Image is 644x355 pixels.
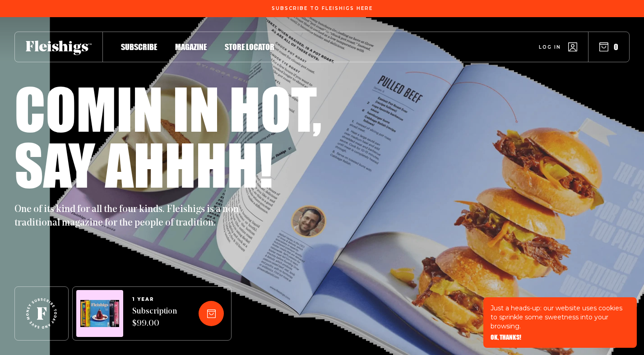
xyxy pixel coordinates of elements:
[539,44,561,51] span: Log in
[539,42,577,51] a: Log in
[599,42,618,52] button: 0
[14,136,273,192] h1: Say ahhhh!
[225,41,274,53] a: Store locator
[225,42,274,52] span: Store locator
[272,6,373,11] span: Subscribe To Fleishigs Here
[80,300,119,327] img: Magazines image
[132,297,177,330] a: 1 YEARSubscription $99.00
[491,334,521,341] button: OK, THANKS!
[121,42,157,52] span: Subscribe
[491,304,630,331] p: Just a heads-up: our website uses cookies to sprinkle some sweetness into your browsing.
[270,6,375,10] a: Subscribe To Fleishigs Here
[132,306,177,330] span: Subscription $99.00
[132,297,177,302] span: 1 YEAR
[14,80,322,136] h1: Comin in hot,
[14,203,249,230] p: One of its kind for all the four kinds. Fleishigs is a non-traditional magazine for the people of...
[121,41,157,53] a: Subscribe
